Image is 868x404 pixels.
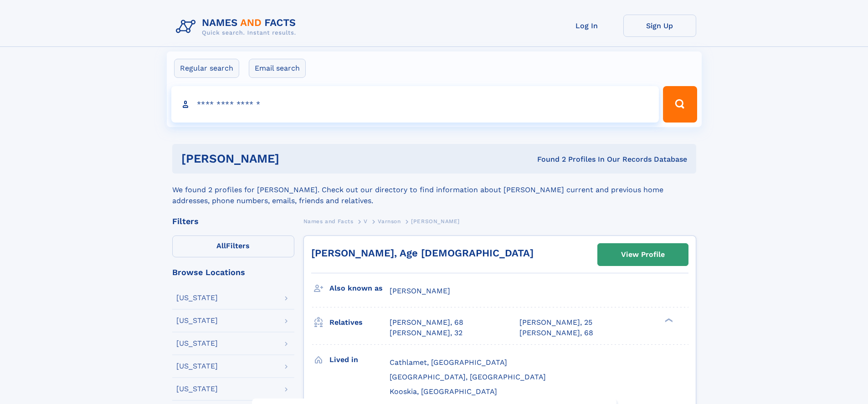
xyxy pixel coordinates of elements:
[176,340,218,347] div: [US_STATE]
[176,294,218,302] div: [US_STATE]
[390,328,462,338] a: [PERSON_NAME], 32
[329,315,390,330] h3: Relatives
[181,153,408,164] h1: [PERSON_NAME]
[172,235,294,257] label: Filters
[378,218,401,225] span: Varnson
[172,15,303,39] img: Logo Names and Facts
[621,244,665,265] div: View Profile
[249,59,306,78] label: Email search
[550,15,623,37] a: Log In
[172,217,294,225] div: Filters
[329,281,390,296] h3: Also known as
[411,218,460,225] span: [PERSON_NAME]
[623,15,696,37] a: Sign Up
[216,241,226,250] span: All
[663,86,697,123] button: Search Button
[519,317,592,327] a: [PERSON_NAME], 25
[390,286,450,295] span: [PERSON_NAME]
[364,218,368,225] span: V
[176,317,218,324] div: [US_STATE]
[598,244,688,266] a: View Profile
[663,317,673,323] div: ❯
[390,373,546,381] span: [GEOGRAPHIC_DATA], [GEOGRAPHIC_DATA]
[364,215,368,227] a: V
[171,86,659,123] input: search input
[172,268,294,276] div: Browse Locations
[390,358,507,367] span: Cathlamet, [GEOGRAPHIC_DATA]
[519,328,593,338] a: [PERSON_NAME], 68
[303,215,354,227] a: Names and Facts
[311,247,534,259] a: [PERSON_NAME], Age [DEMOGRAPHIC_DATA]
[172,174,696,206] div: We found 2 profiles for [PERSON_NAME]. Check out our directory to find information about [PERSON_...
[174,59,239,78] label: Regular search
[408,154,687,164] div: Found 2 Profiles In Our Records Database
[176,363,218,370] div: [US_STATE]
[390,317,463,327] a: [PERSON_NAME], 68
[378,215,401,227] a: Varnson
[176,385,218,393] div: [US_STATE]
[390,387,497,396] span: Kooskia, [GEOGRAPHIC_DATA]
[329,352,390,368] h3: Lived in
